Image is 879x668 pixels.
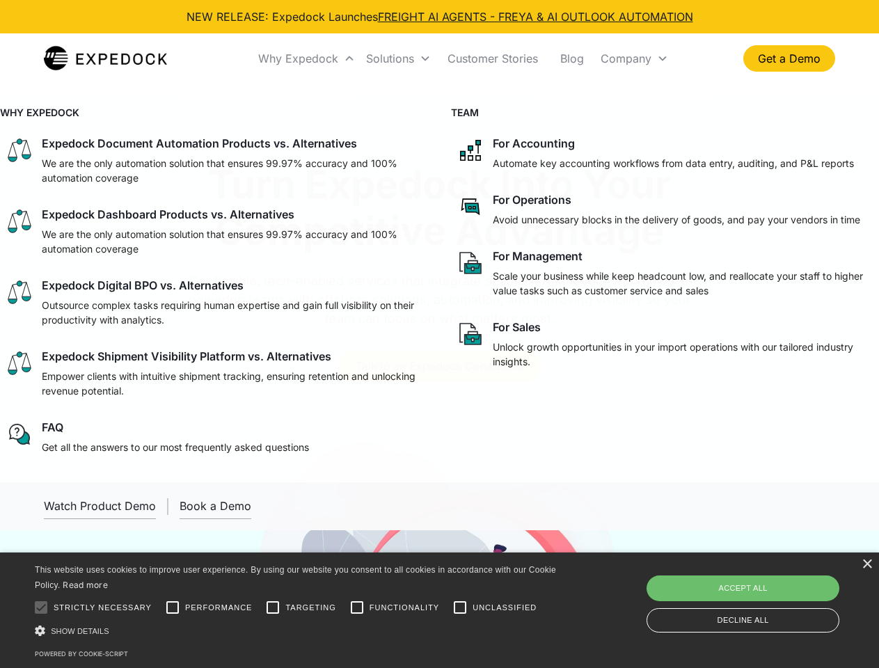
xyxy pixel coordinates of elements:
div: Solutions [361,35,436,82]
a: Blog [549,35,595,82]
p: Avoid unnecessary blocks in the delivery of goods, and pay your vendors in time [493,212,860,227]
a: Book a Demo [180,493,251,519]
img: Expedock Logo [44,45,167,72]
div: For Sales [493,320,541,334]
span: Functionality [370,602,439,614]
div: NEW RELEASE: Expedock Launches [187,8,693,25]
p: We are the only automation solution that ensures 99.97% accuracy and 100% automation coverage [42,156,423,185]
div: Expedock Digital BPO vs. Alternatives [42,278,244,292]
p: Scale your business while keep headcount low, and reallocate your staff to higher value tasks suc... [493,269,874,298]
div: For Accounting [493,136,575,150]
div: Expedock Shipment Visibility Platform vs. Alternatives [42,349,331,363]
a: Powered by cookie-script [35,650,128,658]
span: Performance [185,602,253,614]
div: Book a Demo [180,499,251,513]
span: Targeting [285,602,335,614]
p: Unlock growth opportunities in your import operations with our tailored industry insights. [493,340,874,369]
div: FAQ [42,420,63,434]
p: We are the only automation solution that ensures 99.97% accuracy and 100% automation coverage [42,227,423,256]
span: Strictly necessary [54,602,152,614]
div: For Operations [493,193,571,207]
img: scale icon [6,207,33,235]
img: rectangular chat bubble icon [457,193,484,221]
div: Why Expedock [258,51,338,65]
span: Unclassified [473,602,537,614]
p: Outsource complex tasks requiring human expertise and gain full visibility on their productivity ... [42,298,423,327]
img: network like icon [457,136,484,164]
iframe: Chat Widget [647,518,879,668]
img: paper and bag icon [457,249,484,277]
img: scale icon [6,278,33,306]
div: Watch Product Demo [44,499,156,513]
div: Expedock Document Automation Products vs. Alternatives [42,136,357,150]
div: Show details [35,623,561,638]
p: Automate key accounting workflows from data entry, auditing, and P&L reports [493,156,854,170]
img: scale icon [6,349,33,377]
a: home [44,45,167,72]
img: scale icon [6,136,33,164]
a: FREIGHT AI AGENTS - FREYA & AI OUTLOOK AUTOMATION [378,10,693,24]
p: Empower clients with intuitive shipment tracking, ensuring retention and unlocking revenue potent... [42,369,423,398]
a: Customer Stories [436,35,549,82]
p: Get all the answers to our most frequently asked questions [42,440,309,454]
span: This website uses cookies to improve user experience. By using our website you consent to all coo... [35,565,556,591]
div: Company [601,51,651,65]
div: Solutions [366,51,414,65]
div: Expedock Dashboard Products vs. Alternatives [42,207,294,221]
span: Show details [51,627,109,635]
img: paper and bag icon [457,320,484,348]
div: Company [595,35,674,82]
a: Get a Demo [743,45,835,72]
a: Read more [63,580,108,590]
a: open lightbox [44,493,156,519]
img: regular chat bubble icon [6,420,33,448]
div: For Management [493,249,583,263]
div: Why Expedock [253,35,361,82]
